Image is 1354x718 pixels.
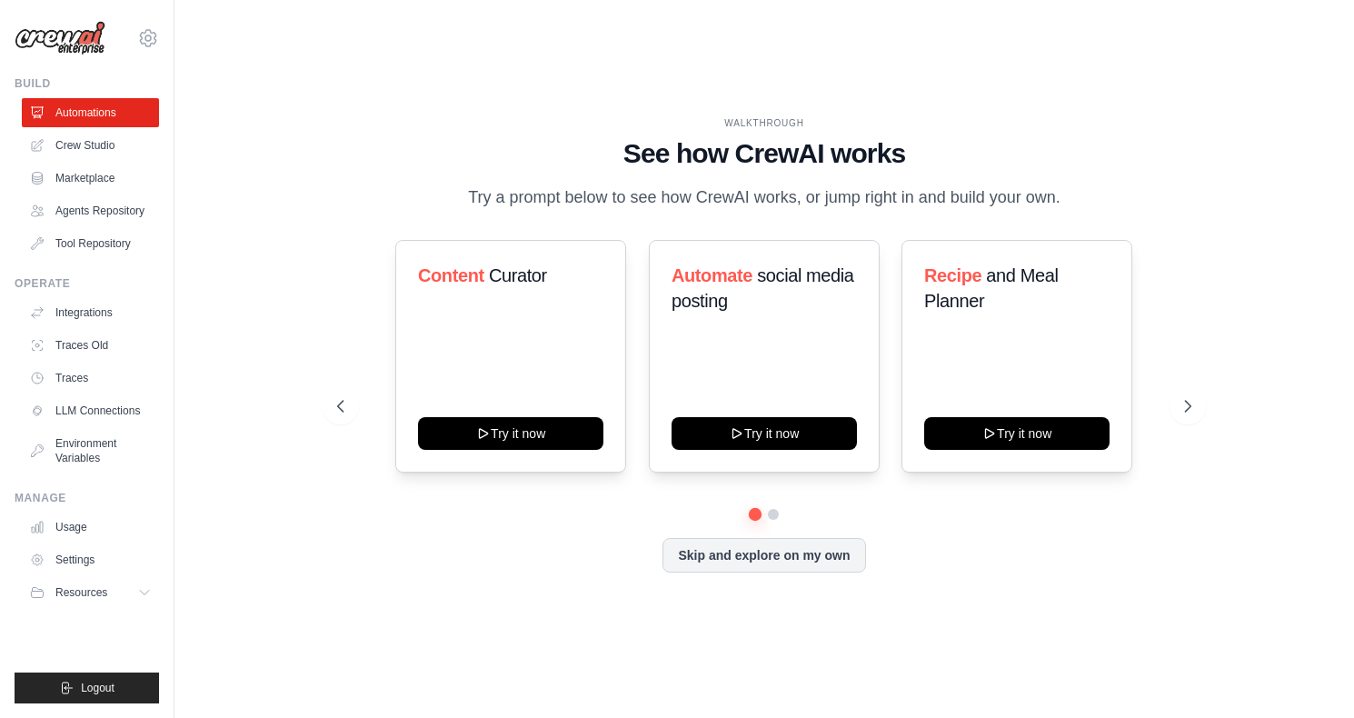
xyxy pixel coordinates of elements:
div: Manage [15,491,159,505]
button: Resources [22,578,159,607]
a: Traces Old [22,331,159,360]
span: Content [418,265,484,285]
span: and Meal Planner [924,265,1058,311]
div: Operate [15,276,159,291]
a: Environment Variables [22,429,159,473]
span: Resources [55,585,107,600]
div: WALKTHROUGH [337,116,1190,130]
a: Traces [22,364,159,393]
a: Agents Repository [22,196,159,225]
span: social media posting [672,265,854,311]
img: Logo [15,21,105,55]
a: Integrations [22,298,159,327]
a: Crew Studio [22,131,159,160]
a: LLM Connections [22,396,159,425]
button: Skip and explore on my own [662,538,865,573]
a: Marketplace [22,164,159,193]
span: Recipe [924,265,981,285]
span: Curator [489,265,547,285]
p: Try a prompt below to see how CrewAI works, or jump right in and build your own. [459,184,1070,211]
button: Logout [15,673,159,703]
span: Logout [81,681,114,695]
button: Try it now [418,417,603,450]
a: Settings [22,545,159,574]
button: Try it now [924,417,1110,450]
button: Try it now [672,417,857,450]
span: Automate [672,265,752,285]
h1: See how CrewAI works [337,137,1190,170]
a: Tool Repository [22,229,159,258]
div: Build [15,76,159,91]
a: Automations [22,98,159,127]
a: Usage [22,513,159,542]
